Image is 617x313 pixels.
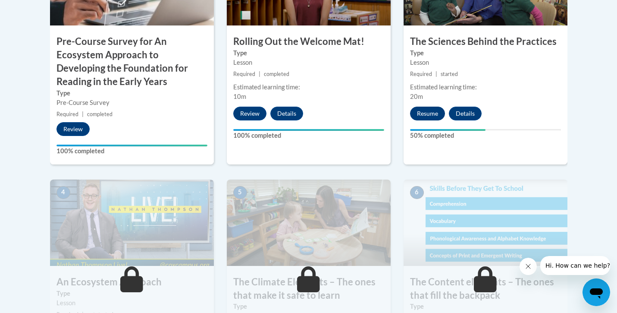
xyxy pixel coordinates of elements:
div: Estimated learning time: [233,82,384,92]
div: Lesson [410,58,561,67]
h3: Rolling Out the Welcome Mat! [227,35,391,48]
h3: Pre-Course Survey for An Ecosystem Approach to Developing the Foundation for Reading in the Early... [50,35,214,88]
span: completed [87,111,113,117]
div: Your progress [56,145,207,146]
div: Your progress [233,129,384,131]
button: Details [449,107,482,120]
img: Course Image [50,180,214,266]
label: Type [56,289,207,298]
div: Pre-Course Survey [56,98,207,107]
div: Lesson [56,298,207,308]
div: Your progress [410,129,485,131]
label: Type [410,302,561,311]
div: Estimated learning time: [410,82,561,92]
span: Required [56,111,78,117]
label: Type [233,302,384,311]
h3: The Climate Elements – The ones that make it safe to learn [227,275,391,302]
span: started [441,71,458,77]
button: Resume [410,107,445,120]
img: Course Image [227,180,391,266]
iframe: Button to launch messaging window [583,278,610,306]
span: | [82,111,84,117]
button: Review [233,107,266,120]
span: Required [233,71,255,77]
span: 4 [56,186,70,199]
h3: An Ecosystem Approach [50,275,214,289]
span: 10m [233,93,246,100]
span: 5 [233,186,247,199]
label: 100% completed [233,131,384,140]
h3: The Content elements – The ones that fill the backpack [404,275,567,302]
button: Details [270,107,303,120]
h3: The Sciences Behind the Practices [404,35,567,48]
span: | [435,71,437,77]
span: | [259,71,260,77]
label: Type [56,89,207,98]
button: Review [56,122,90,136]
span: Required [410,71,432,77]
label: 100% completed [56,146,207,156]
span: 6 [410,186,424,199]
label: Type [410,48,561,58]
label: 50% completed [410,131,561,140]
img: Course Image [404,180,567,266]
iframe: Close message [520,258,537,275]
label: Type [233,48,384,58]
iframe: Message from company [540,256,610,275]
div: Lesson [233,58,384,67]
span: 20m [410,93,423,100]
span: completed [264,71,289,77]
